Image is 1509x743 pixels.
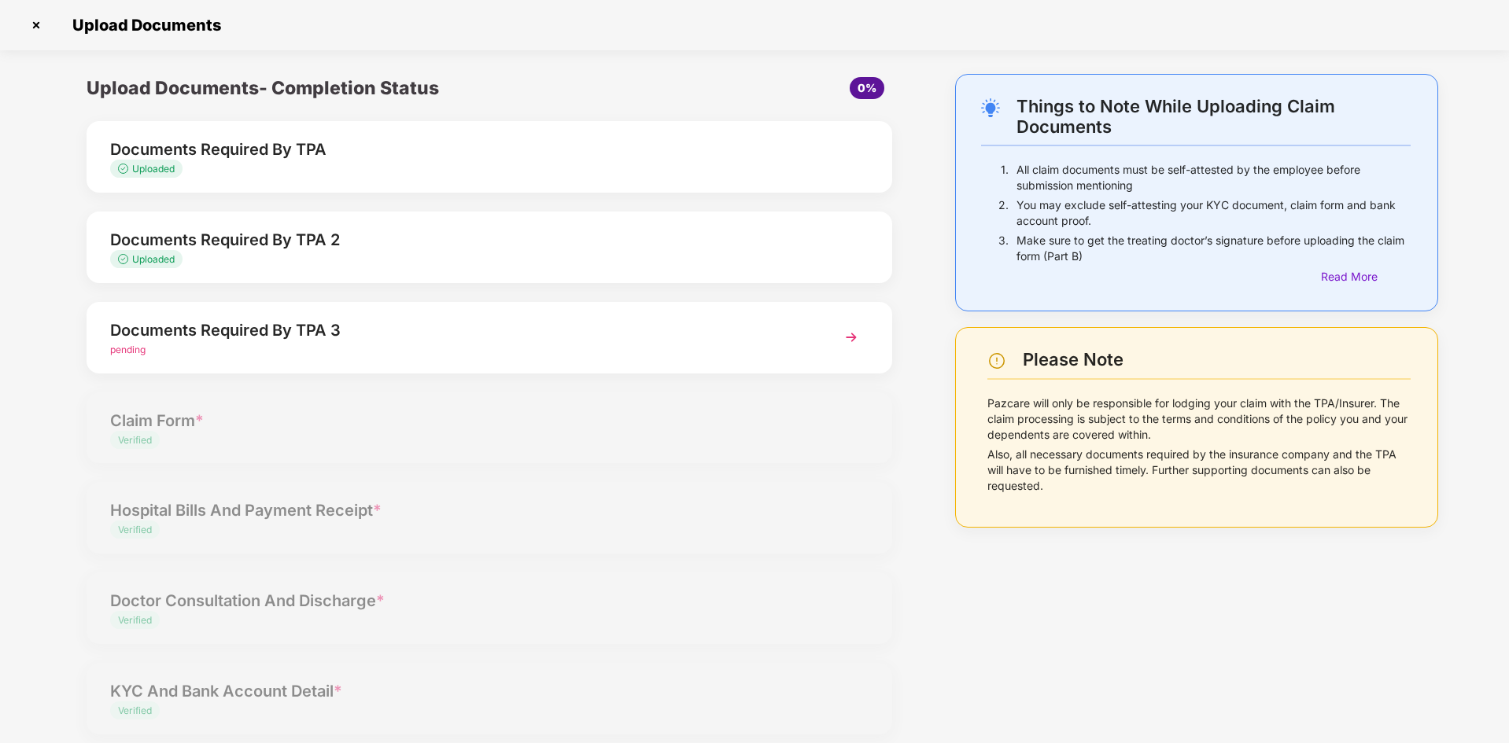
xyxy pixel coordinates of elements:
[1001,162,1009,193] p: 1.
[118,254,132,264] img: svg+xml;base64,PHN2ZyB4bWxucz0iaHR0cDovL3d3dy53My5vcmcvMjAwMC9zdmciIHdpZHRoPSIxMy4zMzMiIGhlaWdodD...
[987,395,1411,443] p: Pazcare will only be responsible for lodging your claim with the TPA/Insurer. The claim processin...
[110,344,146,355] span: pending
[132,253,175,265] span: Uploaded
[24,13,49,38] img: svg+xml;base64,PHN2ZyBpZD0iQ3Jvc3MtMzJ4MzIiIHhtbG5zPSJodHRwOi8vd3d3LnczLm9yZy8yMDAwL3N2ZyIgd2lkdG...
[1016,197,1411,229] p: You may exclude self-attesting your KYC document, claim form and bank account proof.
[87,74,624,102] div: Upload Documents- Completion Status
[132,163,175,175] span: Uploaded
[987,447,1411,494] p: Also, all necessary documents required by the insurance company and the TPA will have to be furni...
[858,81,876,94] span: 0%
[57,16,229,35] span: Upload Documents
[987,351,1006,370] img: svg+xml;base64,PHN2ZyBpZD0iV2FybmluZ18tXzI0eDI0IiBkYXRhLW5hbWU9Ildhcm5pbmcgLSAyNHgyNCIgeG1sbnM9Im...
[998,233,1009,264] p: 3.
[1016,233,1411,264] p: Make sure to get the treating doctor’s signature before uploading the claim form (Part B)
[1023,349,1411,370] div: Please Note
[1321,268,1411,285] div: Read More
[110,227,805,252] div: Documents Required By TPA 2
[110,137,805,162] div: Documents Required By TPA
[118,164,132,174] img: svg+xml;base64,PHN2ZyB4bWxucz0iaHR0cDovL3d3dy53My5vcmcvMjAwMC9zdmciIHdpZHRoPSIxMy4zMzMiIGhlaWdodD...
[998,197,1009,229] p: 2.
[837,323,865,351] img: svg+xml;base64,PHN2ZyBpZD0iTmV4dCIgeG1sbnM9Imh0dHA6Ly93d3cudzMub3JnLzIwMDAvc3ZnIiB3aWR0aD0iMzYiIG...
[110,318,805,343] div: Documents Required By TPA 3
[981,98,1000,117] img: svg+xml;base64,PHN2ZyB4bWxucz0iaHR0cDovL3d3dy53My5vcmcvMjAwMC9zdmciIHdpZHRoPSIyNC4wOTMiIGhlaWdodD...
[1016,162,1411,193] p: All claim documents must be self-attested by the employee before submission mentioning
[1016,96,1411,137] div: Things to Note While Uploading Claim Documents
